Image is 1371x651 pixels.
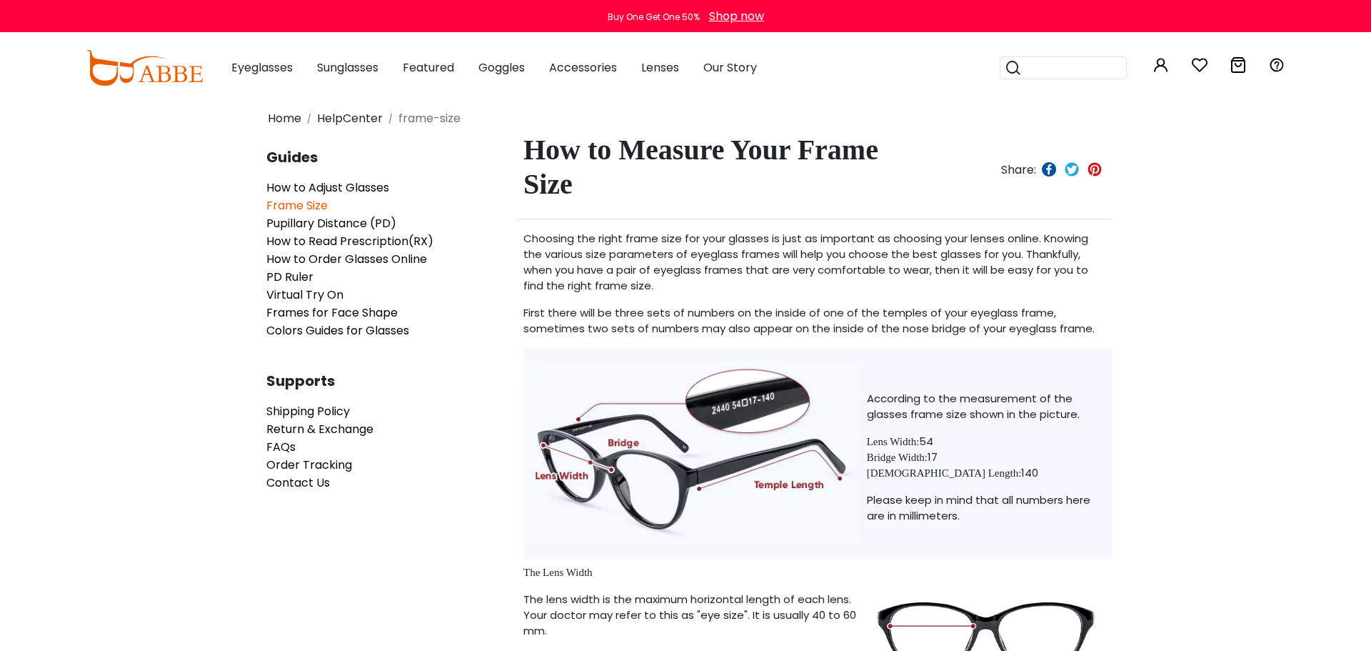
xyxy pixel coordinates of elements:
[549,59,617,76] span: Accessories
[867,348,1105,422] p: According to the measurement of the glasses frame size shown in the picture.
[523,305,1105,337] p: First there will be three sets of numbers on the inside of one of the temples of your eyeglass fr...
[266,269,313,285] a: PD Ruler
[266,304,398,321] a: Frames for Face Shape
[403,59,454,76] span: Featured
[266,251,427,267] a: How to Order Glasses Online
[317,110,383,126] a: HelpCenter
[867,452,928,463] span: Bridge Width:
[268,110,301,126] a: Home
[928,449,938,464] span: 17
[398,110,461,126] a: frame-size
[1021,465,1038,480] span: 140
[709,7,764,25] div: Shop now
[266,197,328,214] a: Frame Size
[478,59,525,76] span: Goggles
[266,150,523,164] span: Guides
[86,50,203,86] img: abbeglasses.com
[702,8,764,24] a: Shop now
[523,565,860,580] p: The Lens Width
[266,474,330,491] a: Contact Us
[266,421,373,437] a: Return & Exchange
[867,492,1105,524] p: Please keep in mind that all numbers here are in millimeters.
[867,467,1022,479] span: [DEMOGRAPHIC_DATA] Length:
[266,287,343,303] a: Virtual Try On
[266,322,409,339] a: Colors Guides for Glasses
[867,436,920,447] span: Lens Width:
[608,11,700,24] div: Buy One Get One 50%
[266,104,1105,133] nav: breadcrumb
[1065,162,1079,177] img: twitter
[641,59,679,76] span: Lenses
[266,374,523,388] span: Supports
[703,59,757,76] span: Our Story
[1042,162,1056,177] img: facebook
[1088,162,1102,177] img: pinterest
[919,434,933,449] span: 54
[317,59,378,76] span: Sunglasses
[231,59,293,76] span: Eyeglasses
[266,179,389,196] a: How to Adjust Glasses
[266,403,350,419] a: Shipping Policy
[1001,161,1036,178] span: Share:
[523,231,1105,294] p: Choosing the right frame size for your glasses is just as important as choosing your lenses onlin...
[266,439,296,455] a: FAQs
[523,362,860,545] img: frame size
[266,457,352,473] a: Order Tracking
[516,133,913,202] h1: How to Measure Your Frame Size
[523,592,860,639] p: The lens width is the maximum horizontal length of each lens. Your doctor may refer to this as "e...
[266,233,433,249] a: How to Read Prescription(RX)
[266,215,396,232] a: Pupillary Distance (PD)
